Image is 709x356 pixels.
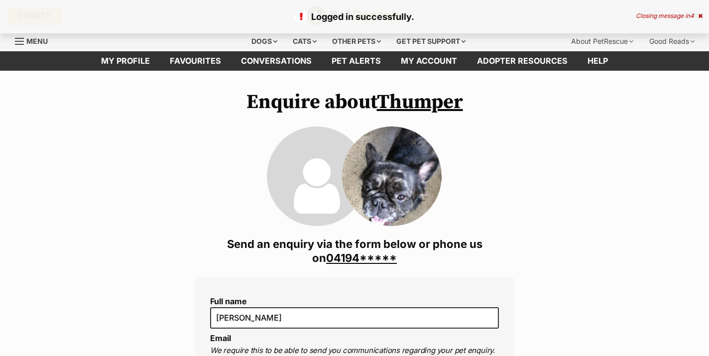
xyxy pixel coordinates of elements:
[160,51,231,71] a: Favourites
[467,51,578,71] a: Adopter resources
[15,31,55,49] a: Menu
[231,51,322,71] a: conversations
[342,126,442,226] img: Thumper
[377,90,463,115] a: Thumper
[210,307,499,328] input: E.g. Jimmy Chew
[578,51,618,71] a: Help
[244,31,284,51] div: Dogs
[210,297,499,306] label: Full name
[286,31,324,51] div: Cats
[210,333,231,343] label: Email
[26,37,48,45] span: Menu
[389,31,473,51] div: Get pet support
[322,51,391,71] a: Pet alerts
[642,31,702,51] div: Good Reads
[91,51,160,71] a: My profile
[325,31,388,51] div: Other pets
[564,31,640,51] div: About PetRescue
[195,91,514,114] h1: Enquire about
[391,51,467,71] a: My account
[195,237,514,265] h3: Send an enquiry via the form below or phone us on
